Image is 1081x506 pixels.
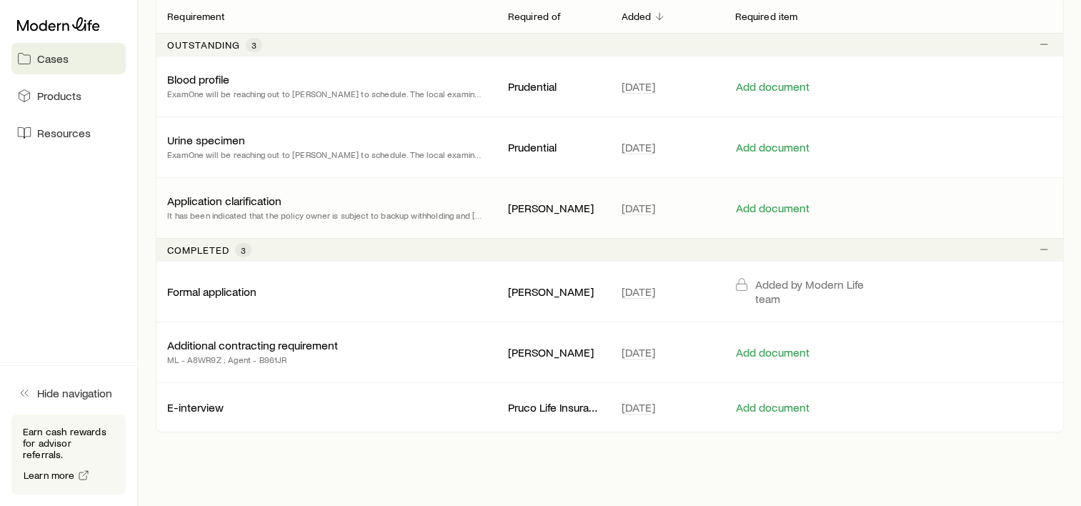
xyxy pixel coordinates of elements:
a: Resources [11,117,126,149]
span: 3 [241,244,246,256]
p: Additional contracting requirement [167,338,338,352]
p: Pruco Life Insurance Company [508,400,599,415]
span: Learn more [24,470,75,480]
p: ExamOne will be reaching out to [PERSON_NAME] to schedule. The local examiner's number is 402.895... [167,147,485,162]
div: Earn cash rewards for advisor referrals.Learn more [11,415,126,495]
button: Add document [734,80,809,94]
button: Hide navigation [11,377,126,409]
span: Products [37,89,81,103]
p: E-interview [167,400,224,415]
p: Prudential [508,79,599,94]
p: Added [622,11,652,22]
span: [DATE] [622,201,655,215]
p: Requirement [167,11,224,22]
span: [DATE] [622,140,655,154]
p: Added by Modern Life team [754,277,882,306]
p: [PERSON_NAME] [508,345,599,359]
span: [DATE] [622,400,655,415]
span: [DATE] [622,345,655,359]
span: Hide navigation [37,386,112,400]
p: Outstanding [167,39,240,51]
p: Blood profile [167,72,229,86]
p: [PERSON_NAME] [508,201,599,215]
span: 3 [251,39,256,51]
span: [DATE] [622,284,655,299]
a: Products [11,80,126,111]
a: Cases [11,43,126,74]
p: Application clarification [167,194,282,208]
p: Completed [167,244,229,256]
p: ML - A8WR9Z ; Agent - B961JR [167,352,338,367]
p: Formal application [167,284,256,299]
p: Urine specimen [167,133,245,147]
button: Add document [734,141,809,154]
button: Add document [734,401,809,415]
p: Prudential [508,140,599,154]
p: Required of [508,11,562,22]
p: It has been indicated that the policy owner is subject to backup withholding and [PERSON_NAME] re... [167,208,485,222]
span: [DATE] [622,79,655,94]
span: Resources [37,126,91,140]
button: Add document [734,346,809,359]
p: Earn cash rewards for advisor referrals. [23,426,114,460]
p: ExamOne will be reaching out to [PERSON_NAME] to schedule. The local examiner's number is 402.895... [167,86,485,101]
span: Cases [37,51,69,66]
p: [PERSON_NAME] [508,284,599,299]
p: Required item [734,11,797,22]
button: Add document [734,202,809,215]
